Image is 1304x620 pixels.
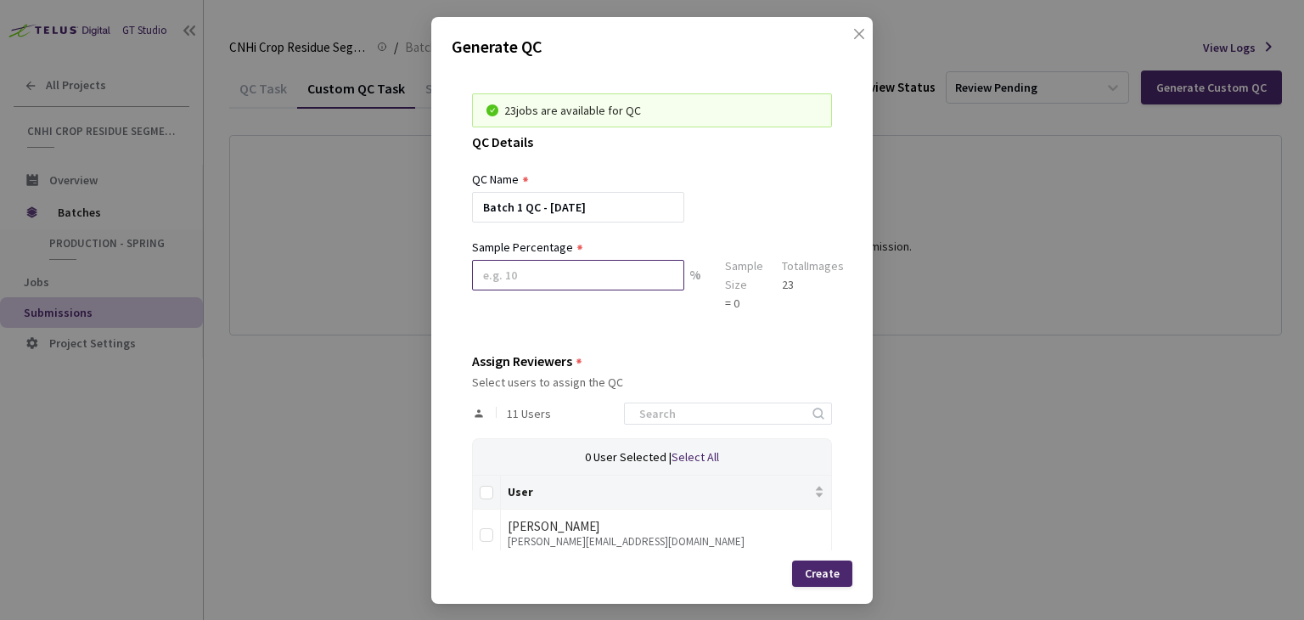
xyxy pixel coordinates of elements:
p: Generate QC [452,34,852,59]
div: [PERSON_NAME][EMAIL_ADDRESS][DOMAIN_NAME] [508,536,824,548]
div: Create [805,566,840,580]
div: Sample Size [725,256,763,294]
div: Total Images [782,256,844,275]
div: 23 [782,275,844,294]
div: QC Details [472,134,832,170]
div: Select users to assign the QC [472,375,832,389]
div: Assign Reviewers [472,353,572,369]
div: QC Name [472,170,519,189]
span: check-circle [486,104,498,116]
th: User [501,476,832,510]
input: e.g. 10 [472,260,684,290]
div: [PERSON_NAME] [508,516,824,537]
div: % [684,260,706,313]
div: = 0 [725,294,763,313]
button: Close [835,27,863,54]
span: Select All [672,449,719,465]
input: Search [629,403,810,424]
span: close [852,27,866,75]
div: 23 jobs are available for QC [504,101,818,120]
span: 11 Users [507,407,551,420]
div: Sample Percentage [472,238,573,256]
span: 0 User Selected | [585,449,672,465]
span: User [508,485,811,499]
